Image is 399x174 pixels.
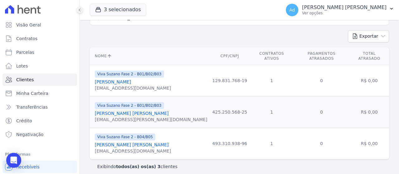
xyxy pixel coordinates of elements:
[116,164,161,169] b: todos(as) os(as) 3
[16,49,34,55] span: Parcelas
[250,47,294,65] th: Contratos Ativos
[210,128,250,159] td: 493.310.938-96
[16,90,48,96] span: Minha Carteira
[95,71,164,78] span: Viva Suzano Fase 2 - B01/B02/B03
[95,102,164,109] span: Viva Suzano Fase 2 - B01/B02/B03
[95,148,171,154] div: [EMAIL_ADDRESS][DOMAIN_NAME]
[302,4,387,11] p: [PERSON_NAME] [PERSON_NAME]
[2,101,77,113] a: Transferências
[2,161,77,173] a: Recebíveis
[210,65,250,96] td: 129.831.768-19
[210,47,250,65] th: CPF/CNPJ
[294,96,349,128] td: 0
[16,35,37,42] span: Contratos
[2,73,77,86] a: Clientes
[95,111,169,116] a: [PERSON_NAME] [PERSON_NAME]
[2,87,77,100] a: Minha Carteira
[302,11,387,16] p: Ver opções
[349,96,389,128] td: R$ 0,00
[95,134,155,140] span: Viva Suzano Fase 2 - B04/B05
[90,4,146,16] button: 3 selecionados
[16,164,40,170] span: Recebíveis
[250,96,294,128] td: 1
[349,47,389,65] th: Total Atrasado
[349,128,389,159] td: R$ 0,00
[16,104,48,110] span: Transferências
[2,115,77,127] a: Crédito
[294,47,349,65] th: Pagamentos Atrasados
[16,77,34,83] span: Clientes
[16,118,32,124] span: Crédito
[6,153,21,168] div: Open Intercom Messenger
[250,128,294,159] td: 1
[97,163,177,170] p: Exibindo clientes
[281,1,399,19] button: Ad [PERSON_NAME] [PERSON_NAME] Ver opções
[2,32,77,45] a: Contratos
[2,19,77,31] a: Visão Geral
[95,142,169,147] a: [PERSON_NAME] [PERSON_NAME]
[2,60,77,72] a: Lotes
[349,65,389,96] td: R$ 0,00
[95,85,171,91] div: [EMAIL_ADDRESS][DOMAIN_NAME]
[250,65,294,96] td: 1
[5,151,75,158] div: Plataformas
[2,46,77,59] a: Parcelas
[294,65,349,96] td: 0
[95,79,131,84] a: [PERSON_NAME]
[2,128,77,141] a: Negativação
[348,30,389,42] button: Exportar
[95,116,207,123] div: [EMAIL_ADDRESS][PERSON_NAME][DOMAIN_NAME]
[16,63,28,69] span: Lotes
[210,96,250,128] td: 425.250.568-25
[16,22,41,28] span: Visão Geral
[16,131,44,138] span: Negativação
[294,128,349,159] td: 0
[289,8,295,12] span: Ad
[90,47,210,65] th: Nome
